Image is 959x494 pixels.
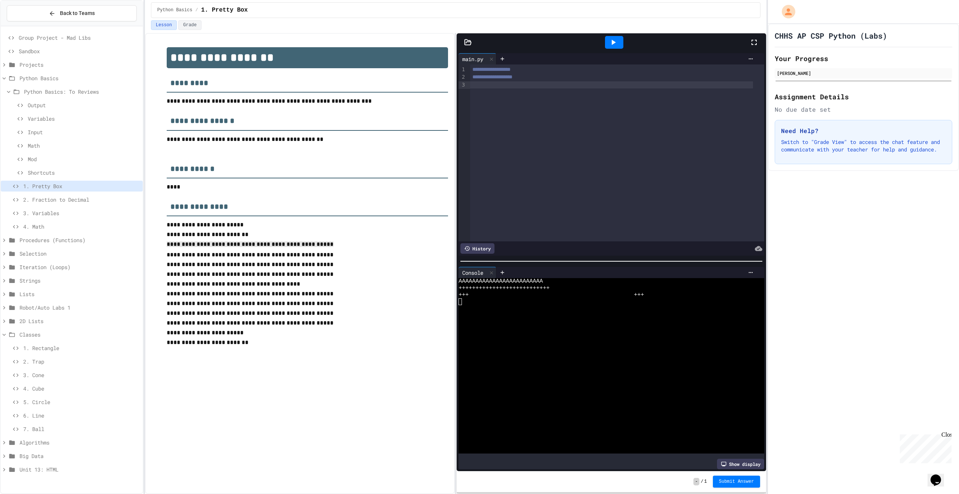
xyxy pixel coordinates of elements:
span: 1. Pretty Box [23,182,140,190]
span: 3. Variables [23,209,140,217]
span: Submit Answer [719,479,754,485]
span: 6. Line [23,412,140,419]
button: Submit Answer [713,476,760,488]
p: Switch to "Grade View" to access the chat feature and communicate with your teacher for help and ... [781,138,946,153]
span: Lists [19,290,140,298]
div: Chat with us now!Close [3,3,52,48]
span: Classes [19,331,140,338]
span: Selection [19,250,140,257]
span: 5. Circle [23,398,140,406]
div: History [460,243,494,254]
span: 7. Ball [23,425,140,433]
div: 1 [459,66,466,73]
span: 4. Math [23,223,140,231]
iframe: chat widget [897,431,952,463]
span: +++++++++++++++++++++++++++ [459,285,550,292]
div: 2 [459,73,466,81]
span: 2. Fraction to Decimal [23,196,140,204]
span: Robot/Auto Labs 1 [19,304,140,311]
span: Math [28,142,140,150]
span: / [195,7,198,13]
span: AAAAAAAAAAAAAAAAAAAAAAAAA [459,278,543,285]
span: 1. Pretty Box [201,6,248,15]
div: My Account [774,3,797,20]
span: 4. Cube [23,385,140,392]
iframe: chat widget [928,464,952,487]
button: Back to Teams [7,5,137,21]
span: Sandbox [19,47,140,55]
span: Mod [28,155,140,163]
span: Algorithms [19,439,140,446]
span: Python Basics [157,7,193,13]
span: Group Project - Mad Libs [19,34,140,42]
span: Shortcuts [28,169,140,177]
span: 2D Lists [19,317,140,325]
h2: Your Progress [775,53,952,64]
span: Input [28,128,140,136]
div: main.py [459,55,487,63]
button: Lesson [151,20,177,30]
div: 3 [459,81,466,89]
span: / [701,479,704,485]
span: Iteration (Loops) [19,263,140,271]
span: Big Data [19,452,140,460]
h2: Assignment Details [775,91,952,102]
div: Console [459,267,496,278]
span: Unit 13: HTML [19,466,140,473]
h1: CHHS AP CSP Python (Labs) [775,30,887,41]
button: Grade [178,20,202,30]
span: Strings [19,277,140,284]
span: Output [28,101,140,109]
h3: Need Help? [781,126,946,135]
span: 1 [704,479,707,485]
span: 2. Trap [23,358,140,365]
div: Show display [717,459,764,469]
div: Console [459,269,487,277]
span: 1. Rectangle [23,344,140,352]
span: - [693,478,699,485]
span: Python Basics: To Reviews [24,88,140,96]
div: No due date set [775,105,952,114]
div: main.py [459,53,496,64]
span: Back to Teams [60,9,95,17]
span: Procedures (Functions) [19,236,140,244]
span: +++ +++ [459,292,644,298]
span: Variables [28,115,140,123]
div: [PERSON_NAME] [777,70,950,76]
span: Python Basics [19,74,140,82]
span: Projects [19,61,140,69]
span: 3. Cone [23,371,140,379]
